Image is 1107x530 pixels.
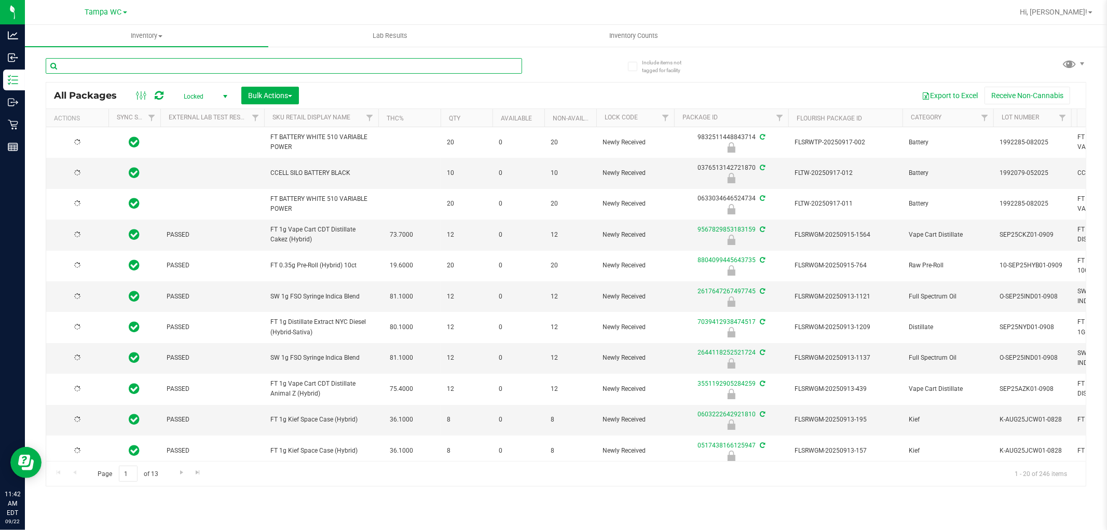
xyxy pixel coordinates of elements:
a: Lock Code [605,114,638,121]
span: 12 [551,353,590,363]
span: 10 [551,168,590,178]
span: Sync from Compliance System [758,288,765,295]
span: FLSRWGM-20250915-764 [795,261,896,270]
span: In Sync [129,227,140,242]
span: PASSED [167,292,258,302]
span: Distillate [909,322,987,332]
div: Newly Received [673,235,790,245]
span: 0 [499,168,538,178]
inline-svg: Reports [8,142,18,152]
span: Sync from Compliance System [758,442,765,449]
span: Battery [909,199,987,209]
a: 9567829853183159 [698,226,756,233]
span: In Sync [129,350,140,365]
a: External Lab Test Result [169,114,250,121]
span: FLSRWTP-20250917-002 [795,138,896,147]
span: 8 [551,446,590,456]
span: FT 0.35g Pre-Roll (Hybrid) 10ct [270,261,372,270]
a: 3551192905284259 [698,380,756,387]
span: 12 [551,384,590,394]
span: 36.1000 [385,412,418,427]
div: Newly Received [673,142,790,153]
span: PASSED [167,322,258,332]
span: PASSED [167,353,258,363]
span: 80.1000 [385,320,418,335]
a: Inventory Counts [512,25,755,47]
span: 36.1000 [385,443,418,458]
span: 0 [499,138,538,147]
span: 1992285-082025 [1000,138,1065,147]
span: Sync from Compliance System [758,195,765,202]
a: Lot Number [1002,114,1039,121]
span: PASSED [167,261,258,270]
span: Battery [909,168,987,178]
span: Hi, [PERSON_NAME]! [1020,8,1087,16]
span: Newly Received [603,230,668,240]
span: Tampa WC [85,8,122,17]
span: In Sync [129,412,140,427]
span: 12 [447,353,486,363]
span: Sync from Compliance System [758,133,765,141]
a: Go to the last page [190,466,206,480]
span: 8 [551,415,590,425]
span: Sync from Compliance System [758,256,765,264]
span: Sync from Compliance System [758,164,765,171]
span: Sync from Compliance System [758,411,765,418]
span: 75.4000 [385,382,418,397]
span: SW 1g FSO Syringe Indica Blend [270,292,372,302]
div: Newly Received [673,327,790,337]
a: 2617647267497745 [698,288,756,295]
span: Newly Received [603,261,668,270]
p: 11:42 AM EDT [5,490,20,518]
span: Page of 13 [89,466,167,482]
button: Receive Non-Cannabis [985,87,1070,104]
span: Newly Received [603,138,668,147]
span: In Sync [129,289,140,304]
span: PASSED [167,446,258,456]
a: Sku Retail Display Name [272,114,350,121]
span: 12 [551,230,590,240]
span: 1 - 20 of 246 items [1006,466,1075,481]
span: FT BATTERY WHITE 510 VARIABLE POWER [270,132,372,152]
span: Bulk Actions [248,91,292,100]
div: Actions [54,115,104,122]
span: FLSRWGM-20250913-1121 [795,292,896,302]
span: 10-SEP25HYB01-0909 [1000,261,1065,270]
span: 1992285-082025 [1000,199,1065,209]
a: Inventory [25,25,268,47]
inline-svg: Inventory [8,75,18,85]
span: Full Spectrum Oil [909,353,987,363]
span: O-SEP25IND01-0908 [1000,353,1065,363]
div: Newly Received [673,204,790,214]
span: FLSRWGM-20250913-157 [795,446,896,456]
span: PASSED [167,230,258,240]
span: Raw Pre-Roll [909,261,987,270]
div: Newly Received [673,358,790,369]
span: O-SEP25IND01-0908 [1000,292,1065,302]
inline-svg: Retail [8,119,18,130]
span: In Sync [129,443,140,458]
div: Newly Received [673,389,790,399]
span: 73.7000 [385,227,418,242]
span: FT 1g Kief Space Case (Hybrid) [270,415,372,425]
span: Full Spectrum Oil [909,292,987,302]
button: Bulk Actions [241,87,299,104]
span: SW 1g FSO Syringe Indica Blend [270,353,372,363]
span: K-AUG25JCW01-0828 [1000,415,1065,425]
span: SEP25CKZ01-0909 [1000,230,1065,240]
span: FT 1g Vape Cart CDT Distillate Cakez (Hybrid) [270,225,372,244]
span: In Sync [129,258,140,273]
span: FLSRWGM-20250913-1209 [795,322,896,332]
span: FLSRWGM-20250915-1564 [795,230,896,240]
span: 12 [551,292,590,302]
div: Newly Received [673,296,790,307]
a: Qty [449,115,460,122]
span: Newly Received [603,384,668,394]
span: Sync from Compliance System [758,226,765,233]
a: Sync Status [117,114,157,121]
span: PASSED [167,415,258,425]
span: 8 [447,446,486,456]
span: 0 [499,199,538,209]
div: 0376513142721870 [673,163,790,183]
a: 0603222642921810 [698,411,756,418]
